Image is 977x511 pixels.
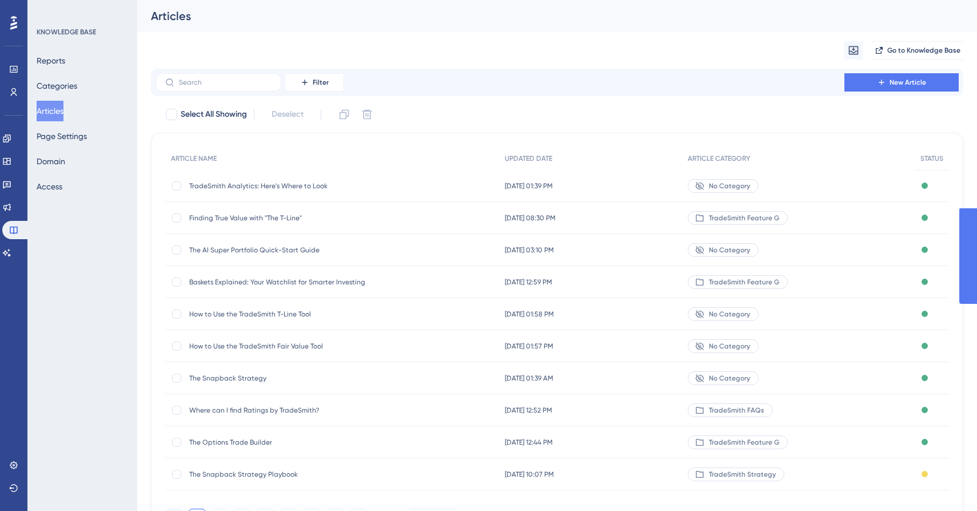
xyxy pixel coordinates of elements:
span: How to Use the TradeSmith Fair Value Tool [189,342,372,351]
span: [DATE] 08:30 PM [505,213,556,223]
button: New Article [844,73,959,92]
span: TradeSmith Feature G [709,213,779,223]
span: [DATE] 01:57 PM [505,342,553,351]
span: [DATE] 10:07 PM [505,470,554,479]
span: Select All Showing [181,108,247,121]
button: Categories [37,76,77,96]
button: Filter [286,73,343,92]
button: Page Settings [37,126,87,146]
span: No Category [709,342,750,351]
span: ARTICLE NAME [171,154,217,163]
span: New Article [890,78,926,87]
span: No Category [709,245,750,255]
span: UPDATED DATE [505,154,552,163]
span: Go to Knowledge Base [887,46,960,55]
iframe: UserGuiding AI Assistant Launcher [929,466,963,500]
span: ARTICLE CATEGORY [688,154,750,163]
button: Reports [37,50,65,71]
span: How to Use the TradeSmith T-Line Tool [189,310,372,319]
span: The Snapback Strategy Playbook [189,470,372,479]
span: Filter [313,78,329,87]
span: TradeSmith Analytics: Here's Where to Look [189,181,372,191]
button: Go to Knowledge Base [872,41,963,60]
span: [DATE] 12:52 PM [505,406,552,415]
span: STATUS [920,154,943,163]
span: TradeSmith FAQs [709,406,764,415]
div: KNOWLEDGE BASE [37,27,96,37]
span: TradeSmith Strategy [709,470,776,479]
button: Articles [37,101,63,121]
span: [DATE] 12:59 PM [505,278,552,287]
span: The Snapback Strategy [189,374,372,383]
button: Access [37,176,62,197]
span: Baskets Explained: Your Watchlist for Smarter Investing [189,278,372,287]
span: [DATE] 01:39 AM [505,374,553,383]
span: [DATE] 01:58 PM [505,310,554,319]
span: No Category [709,374,750,383]
input: Search [179,78,272,86]
div: Articles [151,8,935,24]
span: The AI Super Portfolio Quick-Start Guide [189,245,372,255]
span: TradeSmith Feature G [709,438,779,447]
span: [DATE] 03:10 PM [505,245,554,255]
span: [DATE] 01:39 PM [505,181,553,191]
button: Deselect [261,104,314,125]
span: Where can I find Ratings by TradeSmith? [189,406,372,415]
span: Finding True Value with "The T-Line" [189,213,372,223]
span: The Options Trade Builder [189,438,372,447]
span: No Category [709,310,750,319]
span: [DATE] 12:44 PM [505,438,553,447]
span: TradeSmith Feature G [709,278,779,287]
span: Deselect [272,108,304,121]
button: Domain [37,151,65,172]
span: No Category [709,181,750,191]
